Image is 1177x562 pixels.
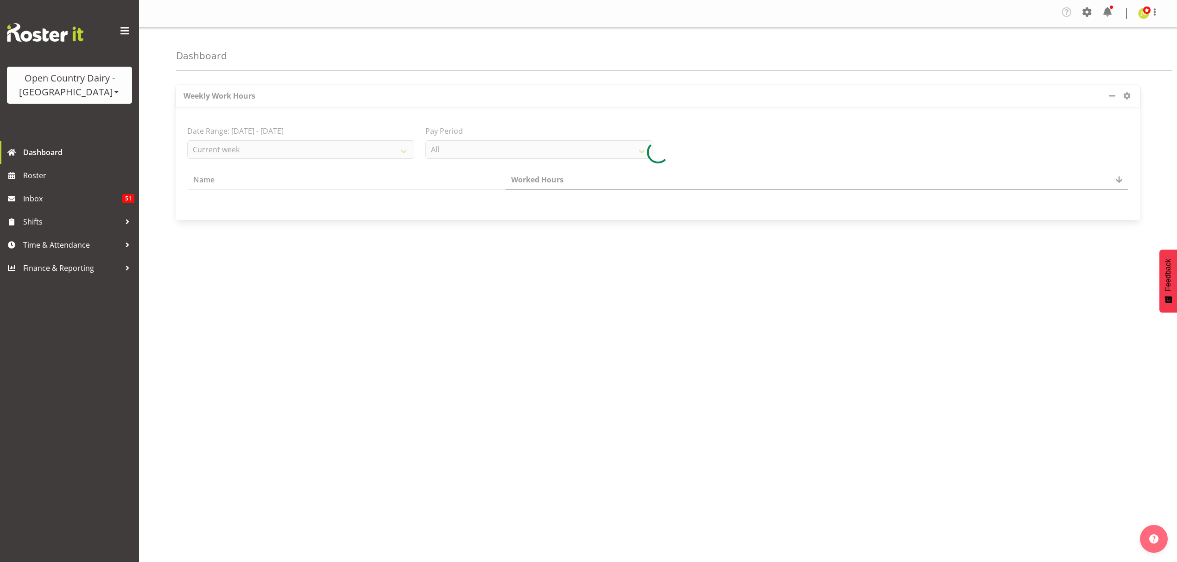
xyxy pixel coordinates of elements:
[1164,259,1172,291] span: Feedback
[16,71,123,99] div: Open Country Dairy - [GEOGRAPHIC_DATA]
[23,215,120,229] span: Shifts
[23,238,120,252] span: Time & Attendance
[23,169,134,182] span: Roster
[1149,534,1158,543] img: help-xxl-2.png
[122,194,134,203] span: 51
[23,192,122,206] span: Inbox
[23,145,134,159] span: Dashboard
[7,23,83,42] img: Rosterit website logo
[1138,8,1149,19] img: jessica-greenwood7429.jpg
[23,261,120,275] span: Finance & Reporting
[1159,250,1177,312] button: Feedback - Show survey
[176,50,227,61] h4: Dashboard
